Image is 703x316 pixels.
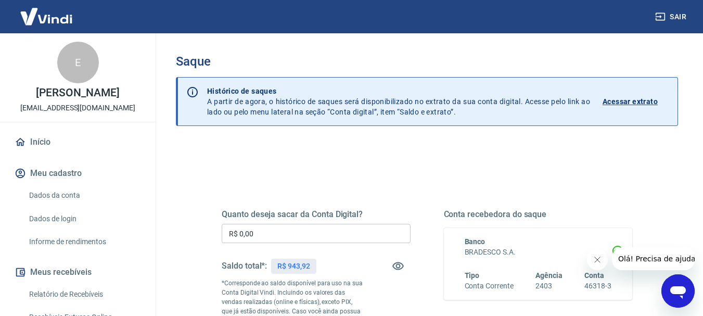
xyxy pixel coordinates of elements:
h3: Saque [176,54,678,69]
a: Informe de rendimentos [25,231,143,252]
span: Banco [465,237,485,246]
h6: 46318-3 [584,281,611,292]
span: Conta [584,271,604,280]
iframe: Fechar mensagem [587,249,608,270]
div: E [57,42,99,83]
a: Dados de login [25,208,143,230]
button: Meu cadastro [12,162,143,185]
a: Início [12,131,143,154]
iframe: Botão para abrir a janela de mensagens [661,274,695,308]
span: Olá! Precisa de ajuda? [6,7,87,16]
img: Vindi [12,1,80,32]
p: A partir de agora, o histórico de saques será disponibilizado no extrato da sua conta digital. Ac... [207,86,590,117]
h5: Conta recebedora do saque [444,209,633,220]
a: Relatório de Recebíveis [25,284,143,305]
p: [PERSON_NAME] [36,87,119,98]
h6: BRADESCO S.A. [465,247,612,258]
button: Sair [653,7,691,27]
h5: Quanto deseja sacar da Conta Digital? [222,209,411,220]
p: Acessar extrato [603,96,658,107]
a: Acessar extrato [603,86,669,117]
span: Agência [535,271,563,280]
p: Histórico de saques [207,86,590,96]
button: Meus recebíveis [12,261,143,284]
iframe: Mensagem da empresa [612,247,695,270]
a: Dados da conta [25,185,143,206]
h5: Saldo total*: [222,261,267,271]
h6: 2403 [535,281,563,292]
h6: Conta Corrente [465,281,514,292]
p: [EMAIL_ADDRESS][DOMAIN_NAME] [20,103,135,113]
p: R$ 943,92 [277,261,310,272]
span: Tipo [465,271,480,280]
